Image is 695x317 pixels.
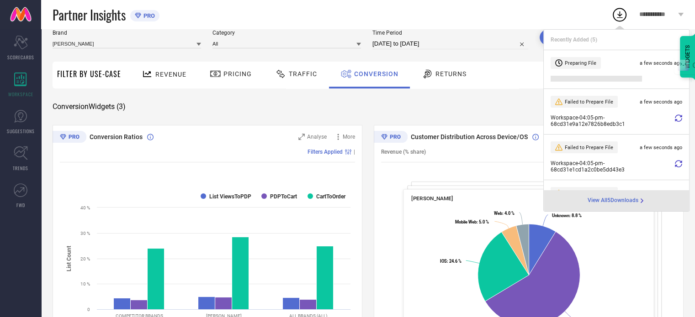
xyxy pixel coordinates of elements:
span: Customer Distribution Across Device/OS [411,133,528,140]
text: 10 % [80,281,90,286]
span: Pricing [223,70,252,78]
span: a few seconds ago [640,60,682,66]
span: Analyse [307,134,327,140]
input: Select time period [372,38,528,49]
span: TRENDS [13,165,28,171]
text: PDPToCart [270,193,297,200]
span: Category [212,30,361,36]
span: Recently Added ( 5 ) [551,36,597,43]
span: Workspace - 04:05-pm - 68cd31e9a12e7826b8edb3c1 [551,114,673,127]
span: Failed to Prepare File [565,99,613,105]
span: Preparing File [565,60,596,66]
tspan: Unknown [552,213,569,218]
span: a few seconds ago [640,99,682,105]
div: Premium [374,131,408,145]
span: Failed to Prepare File [565,145,613,151]
tspan: List Count [66,245,72,271]
text: 30 % [80,231,90,236]
span: Filter By Use-Case [57,68,121,79]
text: 40 % [80,205,90,210]
div: Open download list [611,6,628,23]
div: Premium [53,131,86,145]
button: Search [540,30,589,45]
svg: Zoom [298,134,305,140]
div: Retry [675,160,682,173]
span: [PERSON_NAME] [411,195,453,202]
span: Conversion [354,70,398,78]
span: a few seconds ago [640,145,682,151]
span: SUGGESTIONS [7,128,35,135]
span: | [354,149,355,155]
span: FWD [16,202,25,208]
text: CartToOrder [316,193,346,200]
tspan: IOS [440,259,447,264]
span: Partner Insights [53,5,126,24]
span: Filters Applied [308,149,343,155]
span: Brand [53,30,201,36]
text: 0 [87,307,90,312]
span: Returns [435,70,467,78]
text: : 24.6 % [440,259,462,264]
a: View All5Downloads [588,197,646,204]
span: Conversion Widgets ( 3 ) [53,102,126,111]
tspan: Mobile Web [455,219,477,224]
text: : 8.8 % [552,213,582,218]
tspan: Web [494,211,502,216]
div: Retry [675,114,682,127]
span: Conversion Ratios [90,133,143,140]
span: SCORECARDS [7,54,34,61]
div: Open download page [588,197,646,204]
span: Revenue (% share) [381,149,426,155]
text: 20 % [80,256,90,261]
span: View All 5 Downloads [588,197,638,204]
span: PRO [141,12,155,19]
span: Revenue [155,71,186,78]
text: : 4.0 % [494,211,515,216]
text: : 5.0 % [455,219,489,224]
text: List ViewsToPDP [209,193,251,200]
span: Traffic [289,70,317,78]
span: More [343,134,355,140]
span: WORKSPACE [8,91,33,98]
span: Workspace - 04:05-pm - 68cd31e1cd1a2c0be5dd43e3 [551,160,673,173]
span: Time Period [372,30,528,36]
